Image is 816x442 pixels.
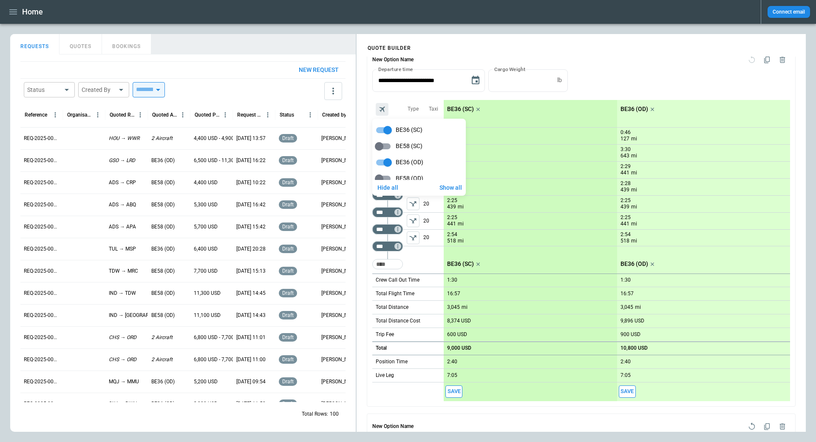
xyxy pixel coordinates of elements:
button: Hide all [374,182,401,194]
span: BE58 (OD) [396,175,423,182]
span: BE36 (SC) [396,126,422,134]
span: BE58 (SC) [396,143,422,150]
div: scrollable content [372,119,466,190]
span: BE36 (OD) [396,159,423,166]
button: Show all [437,182,464,194]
